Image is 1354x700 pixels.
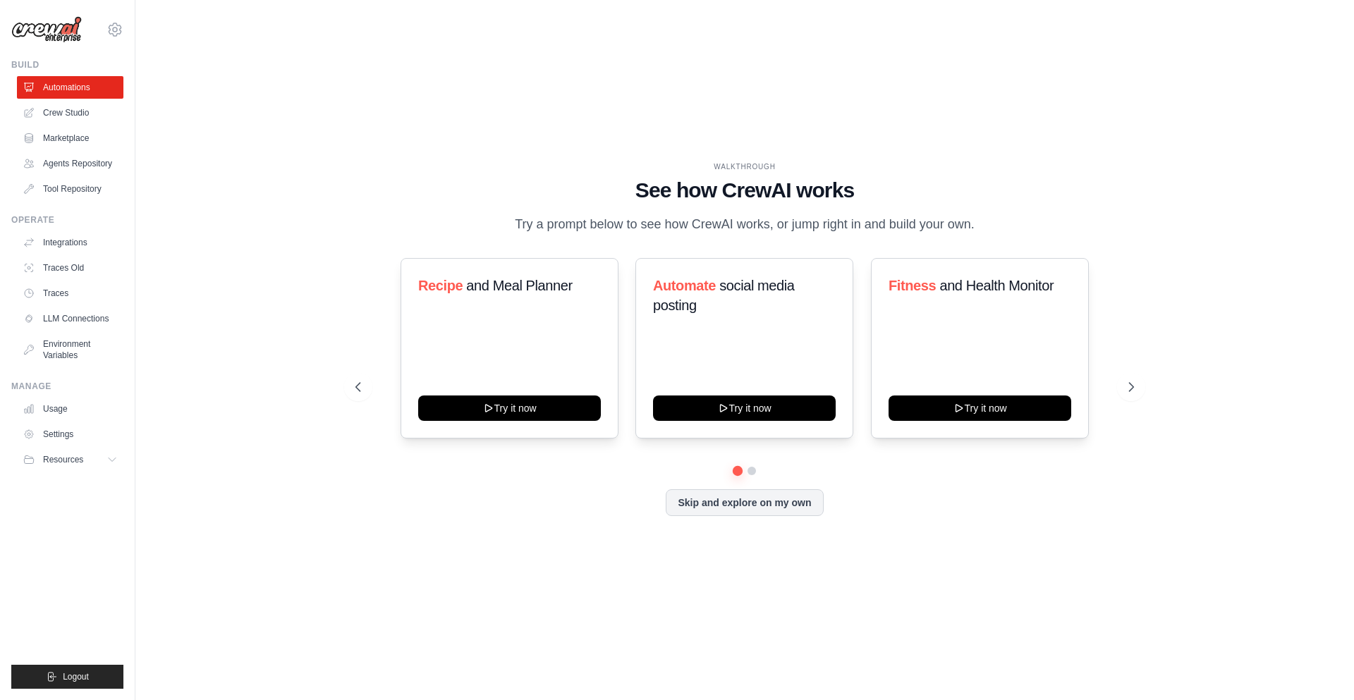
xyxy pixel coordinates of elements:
[11,665,123,689] button: Logout
[17,423,123,446] a: Settings
[17,448,123,471] button: Resources
[17,398,123,420] a: Usage
[939,278,1054,293] span: and Health Monitor
[17,282,123,305] a: Traces
[17,307,123,330] a: LLM Connections
[889,395,1071,421] button: Try it now
[355,161,1134,172] div: WALKTHROUGH
[418,278,463,293] span: Recipe
[11,16,82,43] img: Logo
[17,76,123,99] a: Automations
[466,278,572,293] span: and Meal Planner
[653,395,836,421] button: Try it now
[43,454,83,465] span: Resources
[508,214,982,235] p: Try a prompt below to see how CrewAI works, or jump right in and build your own.
[666,489,823,516] button: Skip and explore on my own
[11,381,123,392] div: Manage
[889,278,936,293] span: Fitness
[17,257,123,279] a: Traces Old
[355,178,1134,203] h1: See how CrewAI works
[418,395,601,421] button: Try it now
[11,214,123,226] div: Operate
[653,278,795,313] span: social media posting
[17,178,123,200] a: Tool Repository
[17,102,123,124] a: Crew Studio
[17,152,123,175] a: Agents Repository
[11,59,123,70] div: Build
[17,127,123,149] a: Marketplace
[653,278,716,293] span: Automate
[17,231,123,254] a: Integrations
[17,333,123,367] a: Environment Variables
[63,671,89,682] span: Logout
